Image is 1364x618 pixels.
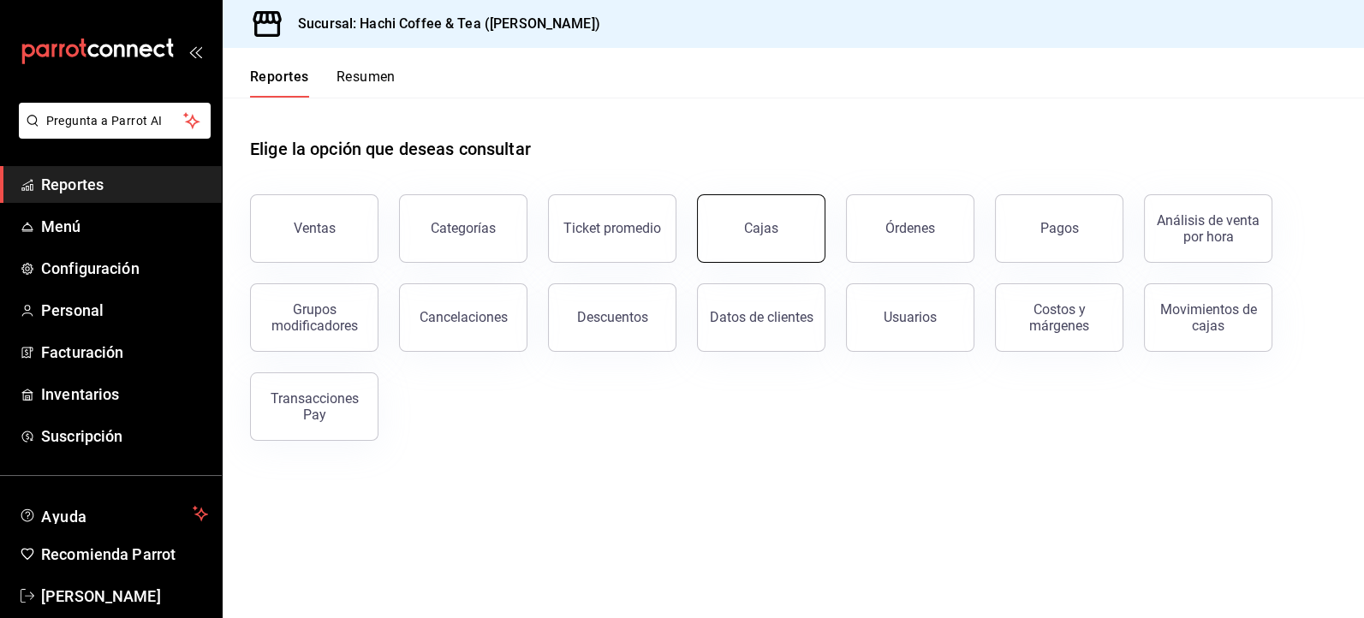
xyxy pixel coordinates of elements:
[420,309,508,325] div: Cancelaciones
[261,301,367,334] div: Grupos modificadores
[46,112,184,130] span: Pregunta a Parrot AI
[1040,220,1079,236] div: Pagos
[41,173,208,196] span: Reportes
[697,194,825,263] a: Cajas
[41,341,208,364] span: Facturación
[41,543,208,566] span: Recomienda Parrot
[41,503,186,524] span: Ayuda
[41,425,208,448] span: Suscripción
[41,215,208,238] span: Menú
[1144,194,1272,263] button: Análisis de venta por hora
[548,194,676,263] button: Ticket promedio
[697,283,825,352] button: Datos de clientes
[261,390,367,423] div: Transacciones Pay
[744,218,779,239] div: Cajas
[188,45,202,58] button: open_drawer_menu
[337,68,396,98] button: Resumen
[250,283,378,352] button: Grupos modificadores
[294,220,336,236] div: Ventas
[1155,301,1261,334] div: Movimientos de cajas
[250,68,309,98] button: Reportes
[995,194,1123,263] button: Pagos
[399,283,527,352] button: Cancelaciones
[41,585,208,608] span: [PERSON_NAME]
[995,283,1123,352] button: Costos y márgenes
[548,283,676,352] button: Descuentos
[846,283,974,352] button: Usuarios
[41,257,208,280] span: Configuración
[1006,301,1112,334] div: Costos y márgenes
[41,299,208,322] span: Personal
[846,194,974,263] button: Órdenes
[399,194,527,263] button: Categorías
[250,136,531,162] h1: Elige la opción que deseas consultar
[885,220,935,236] div: Órdenes
[19,103,211,139] button: Pregunta a Parrot AI
[884,309,937,325] div: Usuarios
[41,383,208,406] span: Inventarios
[250,372,378,441] button: Transacciones Pay
[431,220,496,236] div: Categorías
[1144,283,1272,352] button: Movimientos de cajas
[577,309,648,325] div: Descuentos
[1155,212,1261,245] div: Análisis de venta por hora
[250,194,378,263] button: Ventas
[563,220,661,236] div: Ticket promedio
[250,68,396,98] div: navigation tabs
[12,124,211,142] a: Pregunta a Parrot AI
[710,309,813,325] div: Datos de clientes
[284,14,600,34] h3: Sucursal: Hachi Coffee & Tea ([PERSON_NAME])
